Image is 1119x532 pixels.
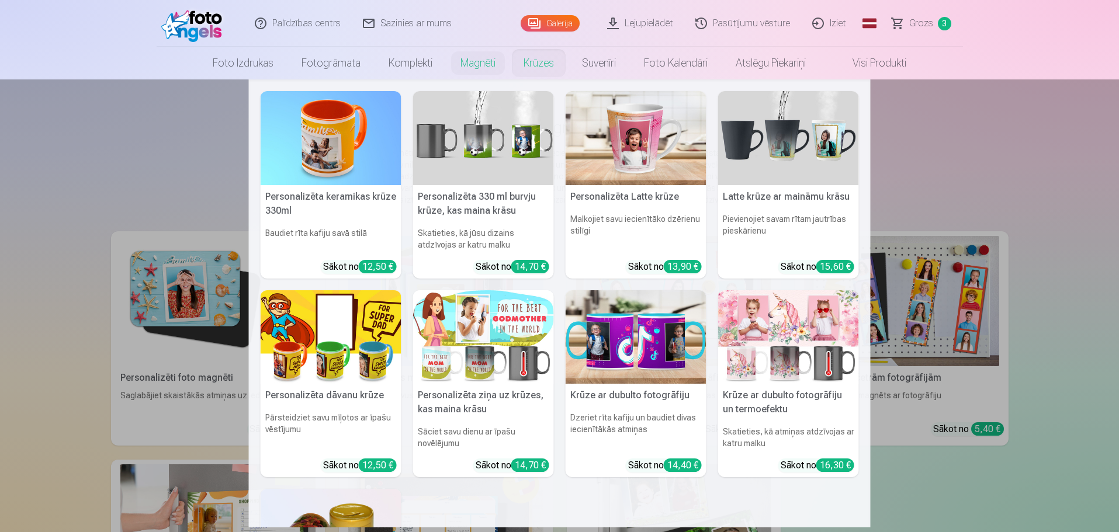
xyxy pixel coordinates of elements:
[718,185,859,208] h5: Latte krūze ar maināmu krāsu
[413,384,554,421] h5: Personalizēta ziņa uz krūzes, kas maina krāsu
[261,91,401,185] img: Personalizēta keramikas krūze 330ml
[413,290,554,478] a: Personalizēta ziņa uz krūzes, kas maina krāsuPersonalizēta ziņa uz krūzes, kas maina krāsuSāciet ...
[566,185,706,208] h5: Personalizēta Latte krūze
[566,407,706,454] h6: Dzeriet rīta kafiju un baudiet divas iecienītākās atmiņas
[566,91,706,279] a: Personalizēta Latte krūzePersonalizēta Latte krūzeMalkojiet savu iecienītāko dzērienu stilīgiSāko...
[199,47,287,79] a: Foto izdrukas
[718,421,859,454] h6: Skatieties, kā atmiņas atdzīvojas ar katru malku
[261,222,401,255] h6: Baudiet rīta kafiju savā stilā
[566,91,706,185] img: Personalizēta Latte krūze
[722,47,820,79] a: Atslēgu piekariņi
[413,222,554,255] h6: Skatieties, kā jūsu dizains atdzīvojas ar katru malku
[816,458,854,472] div: 16,30 €
[510,47,568,79] a: Krūzes
[413,91,554,279] a: Personalizēta 330 ml burvju krūze, kas maina krāsuPersonalizēta 330 ml burvju krūze, kas maina kr...
[375,47,446,79] a: Komplekti
[718,384,859,421] h5: Krūze ar dubulto fotogrāfiju un termoefektu
[511,260,549,273] div: 14,70 €
[511,458,549,472] div: 14,70 €
[628,260,702,274] div: Sākot no
[718,290,859,384] img: Krūze ar dubulto fotogrāfiju un termoefektu
[261,185,401,222] h5: Personalizēta keramikas krūze 330ml
[568,47,630,79] a: Suvenīri
[413,421,554,454] h6: Sāciet savu dienu ar īpašu novēlējumu
[287,47,375,79] a: Fotogrāmata
[718,91,859,279] a: Latte krūze ar maināmu krāsuLatte krūze ar maināmu krāsuPievienojiet savam rītam jautrības pieskā...
[566,290,706,478] a: Krūze ar dubulto fotogrāfijuKrūze ar dubulto fotogrāfijuDzeriet rīta kafiju un baudiet divas ieci...
[781,458,854,472] div: Sākot no
[909,16,933,30] span: Grozs
[446,47,510,79] a: Magnēti
[664,458,702,472] div: 14,40 €
[718,290,859,478] a: Krūze ar dubulto fotogrāfiju un termoefektuKrūze ar dubulto fotogrāfiju un termoefektuSkatieties,...
[476,458,549,472] div: Sākot no
[521,15,580,32] a: Galerija
[718,91,859,185] img: Latte krūze ar maināmu krāsu
[161,5,228,42] img: /fa1
[323,458,397,472] div: Sākot no
[261,407,401,454] h6: Pārsteidziet savu mīļotos ar īpašu vēstījumu
[820,47,920,79] a: Visi produkti
[664,260,702,273] div: 13,90 €
[413,91,554,185] img: Personalizēta 330 ml burvju krūze, kas maina krāsu
[566,208,706,255] h6: Malkojiet savu iecienītāko dzērienu stilīgi
[261,384,401,407] h5: Personalizēta dāvanu krūze
[628,458,702,472] div: Sākot no
[413,185,554,222] h5: Personalizēta 330 ml burvju krūze, kas maina krāsu
[816,260,854,273] div: 15,60 €
[566,290,706,384] img: Krūze ar dubulto fotogrāfiju
[476,260,549,274] div: Sākot no
[630,47,722,79] a: Foto kalendāri
[566,384,706,407] h5: Krūze ar dubulto fotogrāfiju
[781,260,854,274] div: Sākot no
[413,290,554,384] img: Personalizēta ziņa uz krūzes, kas maina krāsu
[938,17,951,30] span: 3
[359,260,397,273] div: 12,50 €
[323,260,397,274] div: Sākot no
[359,458,397,472] div: 12,50 €
[718,208,859,255] h6: Pievienojiet savam rītam jautrības pieskārienu
[261,91,401,279] a: Personalizēta keramikas krūze 330mlPersonalizēta keramikas krūze 330mlBaudiet rīta kafiju savā st...
[261,290,401,478] a: Personalizēta dāvanu krūzePersonalizēta dāvanu krūzePārsteidziet savu mīļotos ar īpašu vēstījumuS...
[261,290,401,384] img: Personalizēta dāvanu krūze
